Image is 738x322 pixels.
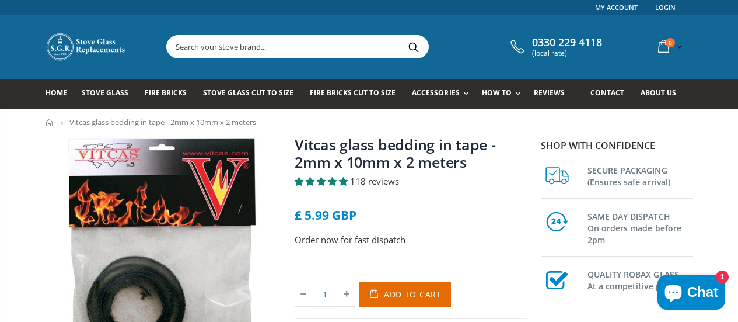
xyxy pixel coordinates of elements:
[82,79,137,109] a: Stove Glass
[46,79,76,109] a: Home
[587,162,693,188] h3: SECURE PACKAGING (Ensures safe arrival)
[587,209,693,246] h3: SAME DAY DISPATCH On orders made before 2pm
[653,35,685,58] a: 0
[46,119,54,126] a: Home
[587,266,693,292] h3: QUALITY ROBAX GLASS At a competitive price
[590,88,624,98] span: Contact
[532,49,602,57] span: (local rate)
[46,32,127,61] img: Stove Glass Replacement
[295,207,356,223] span: £ 5.99 GBP
[534,88,565,98] span: Reviews
[590,79,633,109] a: Contact
[666,38,675,47] span: 0
[532,36,602,49] span: 0330 229 4118
[295,233,527,247] p: Order now for fast dispatch
[654,275,729,313] inbox-online-store-chat: Shopify online store chat
[82,88,128,98] span: Stove Glass
[641,88,676,98] span: About us
[412,79,474,109] a: Accessories
[384,289,442,300] span: Add to Cart
[482,88,512,98] span: How To
[167,36,559,58] input: Search your stove brand...
[350,175,399,187] span: 118 reviews
[145,88,187,98] span: Fire Bricks
[203,79,302,109] a: Stove Glass Cut To Size
[145,79,195,109] a: Fire Bricks
[69,117,256,127] span: Vitcas glass bedding in tape - 2mm x 10mm x 2 meters
[412,88,459,98] span: Accessories
[203,88,293,98] span: Stove Glass Cut To Size
[295,134,496,172] a: Vitcas glass bedding in tape - 2mm x 10mm x 2 meters
[641,79,685,109] a: About us
[541,139,693,153] p: Shop with confidence
[295,175,350,187] span: 4.85 stars
[359,282,451,307] button: Add to Cart
[46,88,67,98] span: Home
[310,79,404,109] a: Fire Bricks Cut To Size
[482,79,526,109] a: How To
[534,79,573,109] a: Reviews
[310,88,396,98] span: Fire Bricks Cut To Size
[401,36,427,58] button: Search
